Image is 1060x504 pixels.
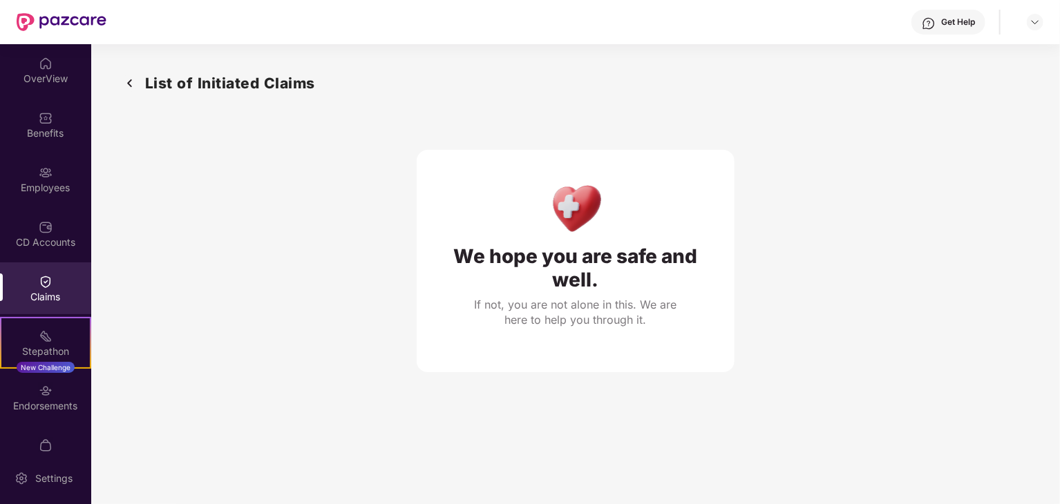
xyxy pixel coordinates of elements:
img: svg+xml;base64,PHN2ZyBpZD0iQmVuZWZpdHMiIHhtbG5zPSJodHRwOi8vd3d3LnczLm9yZy8yMDAwL3N2ZyIgd2lkdGg9Ij... [39,111,53,125]
h1: List of Initiated Claims [145,72,315,95]
img: svg+xml;base64,PHN2ZyB4bWxucz0iaHR0cDovL3d3dy53My5vcmcvMjAwMC9zdmciIHdpZHRoPSIyMSIgaGVpZ2h0PSIyMC... [39,329,53,343]
img: svg+xml;base64,PHN2ZyBpZD0iRW5kb3JzZW1lbnRzIiB4bWxucz0iaHR0cDovL3d3dy53My5vcmcvMjAwMC9zdmciIHdpZH... [39,384,53,398]
div: New Challenge [17,362,75,373]
img: Health Care [546,177,606,238]
img: New Pazcare Logo [17,13,106,31]
img: svg+xml;base64,PHN2ZyBpZD0iQ2xhaW0iIHhtbG5zPSJodHRwOi8vd3d3LnczLm9yZy8yMDAwL3N2ZyIgd2lkdGg9IjIwIi... [39,275,53,289]
img: svg+xml;base64,PHN2ZyBpZD0iQ0RfQWNjb3VudHMiIGRhdGEtbmFtZT0iQ0QgQWNjb3VudHMiIHhtbG5zPSJodHRwOi8vd3... [39,220,53,234]
div: Get Help [941,17,975,28]
img: svg+xml;base64,PHN2ZyBpZD0iRHJvcGRvd24tMzJ4MzIiIHhtbG5zPSJodHRwOi8vd3d3LnczLm9yZy8yMDAwL3N2ZyIgd2... [1030,17,1041,28]
img: svg+xml;base64,PHN2ZyBpZD0iSGVscC0zMngzMiIgeG1sbnM9Imh0dHA6Ly93d3cudzMub3JnLzIwMDAvc3ZnIiB3aWR0aD... [922,17,936,30]
div: Stepathon [1,345,90,358]
img: svg+xml;base64,PHN2ZyBpZD0iRW1wbG95ZWVzIiB4bWxucz0iaHR0cDovL3d3dy53My5vcmcvMjAwMC9zdmciIHdpZHRoPS... [39,166,53,180]
div: If not, you are not alone in this. We are here to help you through it. [472,297,679,327]
div: Settings [31,472,77,485]
img: svg+xml;base64,PHN2ZyB3aWR0aD0iMzIiIGhlaWdodD0iMzIiIHZpZXdCb3g9IjAgMCAzMiAzMiIgZmlsbD0ibm9uZSIgeG... [119,72,141,95]
img: svg+xml;base64,PHN2ZyBpZD0iTXlfT3JkZXJzIiBkYXRhLW5hbWU9Ik15IE9yZGVycyIgeG1sbnM9Imh0dHA6Ly93d3cudz... [39,438,53,452]
img: svg+xml;base64,PHN2ZyBpZD0iU2V0dGluZy0yMHgyMCIgeG1sbnM9Imh0dHA6Ly93d3cudzMub3JnLzIwMDAvc3ZnIiB3aW... [15,472,28,485]
div: We hope you are safe and well. [444,244,707,291]
img: svg+xml;base64,PHN2ZyBpZD0iSG9tZSIgeG1sbnM9Imh0dHA6Ly93d3cudzMub3JnLzIwMDAvc3ZnIiB3aWR0aD0iMjAiIG... [39,57,53,70]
